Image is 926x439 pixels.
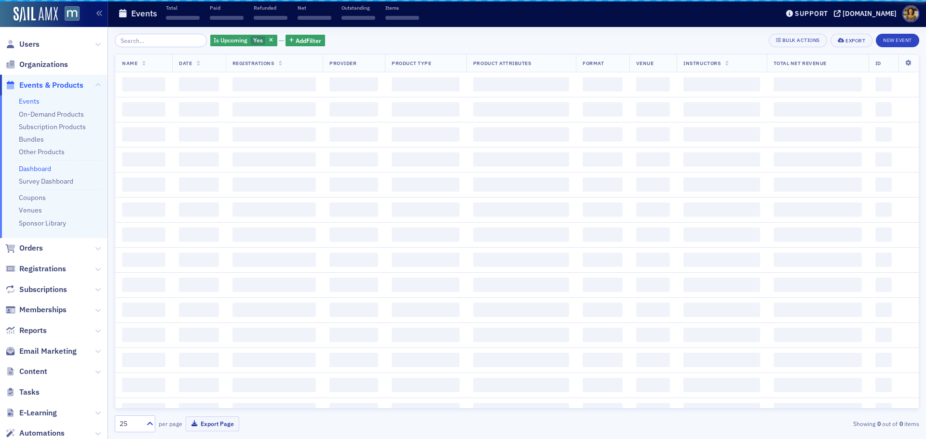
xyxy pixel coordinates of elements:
[122,303,165,317] span: ‌
[329,152,378,167] span: ‌
[774,77,862,92] span: ‌
[473,378,569,392] span: ‌
[834,10,900,17] button: [DOMAIN_NAME]
[392,102,460,117] span: ‌
[392,202,460,217] span: ‌
[473,202,569,217] span: ‌
[122,278,165,292] span: ‌
[774,328,862,342] span: ‌
[473,353,569,367] span: ‌
[774,202,862,217] span: ‌
[473,77,569,92] span: ‌
[329,102,378,117] span: ‌
[782,38,820,43] div: Bulk Actions
[5,387,40,398] a: Tasks
[583,253,622,267] span: ‌
[392,353,460,367] span: ‌
[122,177,165,192] span: ‌
[658,419,919,428] div: Showing out of items
[329,77,378,92] span: ‌
[5,243,43,253] a: Orders
[232,152,316,167] span: ‌
[876,34,919,47] button: New Event
[683,303,760,317] span: ‌
[253,36,263,44] span: Yes
[5,39,40,50] a: Users
[875,102,892,117] span: ‌
[19,135,44,144] a: Bundles
[473,253,569,267] span: ‌
[583,77,622,92] span: ‌
[583,403,622,417] span: ‌
[19,346,77,357] span: Email Marketing
[5,305,67,315] a: Memberships
[329,403,378,417] span: ‌
[19,305,67,315] span: Memberships
[392,403,460,417] span: ‌
[341,16,375,20] span: ‌
[473,177,569,192] span: ‌
[636,353,670,367] span: ‌
[329,202,378,217] span: ‌
[392,328,460,342] span: ‌
[232,102,316,117] span: ‌
[186,416,239,431] button: Export Page
[795,9,828,18] div: Support
[636,60,654,67] span: Venue
[19,264,66,274] span: Registrations
[19,193,46,202] a: Coupons
[392,227,460,242] span: ‌
[166,16,200,20] span: ‌
[683,77,760,92] span: ‌
[329,177,378,192] span: ‌
[583,102,622,117] span: ‌
[19,97,40,106] a: Events
[120,419,141,429] div: 25
[14,7,58,22] a: SailAMX
[19,219,66,227] a: Sponsor Library
[179,278,218,292] span: ‌
[329,378,378,392] span: ‌
[232,227,316,242] span: ‌
[774,353,862,367] span: ‌
[636,227,670,242] span: ‌
[19,206,42,214] a: Venues
[636,253,670,267] span: ‌
[329,60,356,67] span: Provider
[392,177,460,192] span: ‌
[473,152,569,167] span: ‌
[179,127,218,142] span: ‌
[179,227,218,242] span: ‌
[179,378,218,392] span: ‌
[210,4,244,11] p: Paid
[583,60,604,67] span: Format
[329,253,378,267] span: ‌
[583,378,622,392] span: ‌
[329,127,378,142] span: ‌
[683,227,760,242] span: ‌
[774,127,862,142] span: ‌
[875,378,892,392] span: ‌
[214,36,247,44] span: Is Upcoming
[845,38,865,43] div: Export
[122,127,165,142] span: ‌
[5,428,65,439] a: Automations
[583,328,622,342] span: ‌
[875,253,892,267] span: ‌
[392,60,431,67] span: Product Type
[19,110,84,119] a: On-Demand Products
[875,328,892,342] span: ‌
[179,77,218,92] span: ‌
[232,303,316,317] span: ‌
[210,35,277,47] div: Yes
[683,102,760,117] span: ‌
[179,253,218,267] span: ‌
[179,102,218,117] span: ‌
[875,227,892,242] span: ‌
[166,4,200,11] p: Total
[875,403,892,417] span: ‌
[329,353,378,367] span: ‌
[774,253,862,267] span: ‌
[636,127,670,142] span: ‌
[636,278,670,292] span: ‌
